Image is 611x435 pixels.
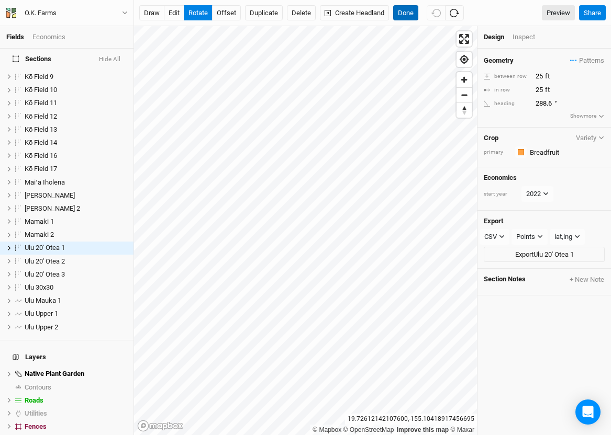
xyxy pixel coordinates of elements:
[25,409,127,418] div: Utilities
[570,55,604,66] span: Patterns
[212,5,241,21] button: offset
[343,426,394,433] a: OpenStreetMap
[25,244,65,251] span: Ulu 20' Otea 1
[25,99,57,107] span: Kō Field 11
[25,73,127,81] div: Kō Field 9
[287,5,316,21] button: Delete
[25,125,57,133] span: Kō Field 13
[25,257,65,265] span: Ulu 20' Otea 2
[25,125,127,134] div: Kō Field 13
[484,174,605,182] h4: Economics
[25,99,127,107] div: Kō Field 11
[134,26,477,435] canvas: Map
[13,55,51,63] span: Sections
[25,217,54,225] span: Mamaki 1
[6,33,24,41] a: Fields
[484,134,498,142] h4: Crop
[484,86,530,94] div: in row
[25,310,58,317] span: Ulu Upper 1
[25,396,43,404] span: Roads
[569,275,605,284] button: + New Note
[450,426,474,433] a: Maxar
[25,152,127,160] div: Kō Field 16
[137,420,183,432] a: Mapbox logo
[25,244,127,252] div: Ulu 20' Otea 1
[484,32,504,42] div: Design
[457,31,472,47] button: Enter fullscreen
[484,73,530,81] div: between row
[25,191,127,200] div: Maiʻa Popoʻulu
[25,422,47,430] span: Fences
[25,165,127,173] div: Kō Field 17
[25,323,58,331] span: Ulu Upper 2
[445,5,464,21] button: Redo (^Z)
[25,165,57,173] span: Kō Field 17
[345,414,477,425] div: 19.72612142107600 , -155.10418917456695
[484,100,530,108] div: heading
[25,86,127,94] div: Kō Field 10
[25,383,51,391] span: Contours
[164,5,184,21] button: edit
[25,296,61,304] span: Ulu Mauka 1
[25,73,53,81] span: Kō Field 9
[484,247,605,262] button: ExportUlu 20' Otea 1
[457,102,472,118] button: Reset bearing to north
[98,56,121,63] button: Hide All
[513,32,550,42] div: Inspect
[139,5,164,21] button: draw
[313,426,341,433] a: Mapbox
[575,134,605,142] button: Variety
[570,111,605,121] button: Showmore
[457,88,472,102] span: Zoom out
[6,347,127,368] h4: Layers
[25,86,57,94] span: Kō Field 10
[484,148,510,156] div: primary
[25,370,127,378] div: Native Plant Garden
[32,32,65,42] div: Economics
[25,231,127,239] div: Mamaki 2
[25,178,65,186] span: Maiʻa Iholena
[25,296,127,305] div: Ulu Mauka 1
[512,229,548,245] button: Points
[554,232,572,242] div: lat,lng
[570,55,605,66] button: Patterns
[457,52,472,67] button: Find my location
[245,5,283,21] button: Duplicate
[25,310,127,318] div: Ulu Upper 1
[25,191,75,199] span: [PERSON_NAME]
[427,5,446,21] button: Undo (^z)
[25,178,127,187] div: Maiʻa Iholena
[320,5,389,21] button: Create Headland
[25,139,127,147] div: Kō Field 14
[25,231,54,238] span: Mamaki 2
[25,409,47,417] span: Utilities
[25,152,57,159] span: Kō Field 16
[484,275,526,284] span: Section Notes
[25,139,57,146] span: Kō Field 14
[25,204,80,212] span: [PERSON_NAME] 2
[480,229,509,245] button: CSV
[397,426,449,433] a: Improve this map
[484,56,514,65] h4: Geometry
[393,5,418,21] button: Done
[25,8,57,18] div: O.K. Farms
[25,112,127,121] div: Kō Field 12
[25,283,127,292] div: Ulu 30x30
[25,204,127,213] div: Maiʻa Popoʻulu 2
[575,399,601,425] div: Open Intercom Messenger
[184,5,213,21] button: rotate
[25,270,65,278] span: Ulu 20' Otea 3
[25,283,53,291] span: Ulu 30x30
[25,217,127,226] div: Mamaki 1
[25,383,127,392] div: Contours
[25,323,127,331] div: Ulu Upper 2
[527,146,605,158] input: Breadfruit
[25,270,127,279] div: Ulu 20' Otea 3
[457,72,472,87] span: Zoom in
[521,186,553,202] button: 2022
